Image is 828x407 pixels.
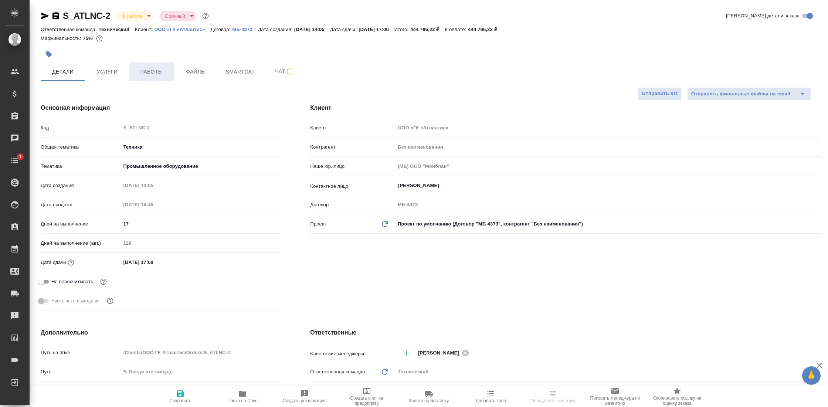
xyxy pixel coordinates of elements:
[163,13,187,19] button: Срочный
[726,12,800,20] span: [PERSON_NAME] детали заказа
[201,11,210,21] button: Доп статусы указывают на важность/срочность заказа
[395,199,820,210] input: Пустое поле
[41,163,121,170] p: Тематика
[121,257,185,268] input: ✎ Введи что-нибудь
[642,89,677,98] span: Отправить КП
[530,398,575,403] span: Определить тематику
[178,67,214,77] span: Файлы
[687,87,794,101] button: Отправить финальные файлы на email
[121,218,281,229] input: ✎ Введи что-нибудь
[51,297,100,305] span: Учитывать выходные
[336,386,398,407] button: Создать счет на предоплату
[691,90,790,98] span: Отправить финальные файлы на email
[223,67,258,77] span: Smartcat
[41,182,121,189] p: Дата создания
[41,35,83,41] p: Маржинальность:
[99,27,135,32] p: Технический
[310,350,395,357] p: Клиентские менеджеры
[476,398,506,403] span: Добавить Todo
[310,183,395,190] p: Контактное лицо
[283,398,327,403] span: Создать рекламацию
[45,67,81,77] span: Детали
[395,161,820,172] input: Пустое поле
[805,368,818,383] span: 🙏
[154,27,210,32] p: ООО «ГК «Атлантис»
[41,143,121,151] p: Общая тематика
[121,180,185,191] input: Пустое поле
[267,67,302,76] span: Чат
[418,349,464,357] span: [PERSON_NAME]
[41,328,281,337] h4: Дополнительно
[134,67,169,77] span: Работы
[310,201,395,208] p: Договор
[121,199,185,210] input: Пустое поле
[149,386,211,407] button: Сохранить
[310,104,820,112] h4: Клиент
[310,143,395,151] p: Контрагент
[51,278,93,285] span: Не пересчитывать
[121,385,281,397] div: ✎ Введи что-нибудь
[651,396,704,406] span: Скопировать ссылку на оценку заказа
[310,328,820,337] h4: Ответственные
[232,26,258,32] a: МБ-4373
[120,13,144,19] button: В работе
[2,151,28,170] a: 1
[310,220,326,228] p: Проект
[232,27,258,32] p: МБ-4373
[816,352,817,354] button: Open
[14,153,26,160] span: 1
[121,122,281,133] input: Пустое поле
[330,27,359,32] p: Дата сдачи:
[41,27,99,32] p: Ответственная команда:
[468,27,502,32] p: 444 796,22 ₽
[584,386,646,407] button: Призвать менеджера по развитию
[816,185,817,186] button: Open
[395,366,820,378] div: Технический
[310,163,395,170] p: Наше юр. лицо
[258,27,294,32] p: Дата создания:
[227,398,258,403] span: Папка на Drive
[41,124,121,132] p: Код
[51,11,60,20] button: Скопировать ссылку
[409,398,449,403] span: Заявка на доставку
[66,258,76,267] button: Если добавить услуги и заполнить их объемом, то дата рассчитается автоматически
[359,27,394,32] p: [DATE] 17:00
[285,67,294,76] svg: Подписаться
[41,220,121,228] p: Дней на выполнение
[445,27,468,32] p: К оплате:
[294,27,330,32] p: [DATE] 14:05
[395,218,820,230] div: Проект по умолчанию (Договор "МБ-4373", контрагент "Без наименования")
[310,368,365,376] p: Ответственная команда
[394,27,410,32] p: Итого:
[135,27,154,32] p: Клиент:
[687,87,811,101] div: split button
[460,386,522,407] button: Добавить Todo
[121,160,281,173] div: Промышленное оборудование
[395,142,820,152] input: Пустое поле
[41,46,57,62] button: Добавить тэг
[41,240,121,247] p: Дней на выполнение (авт.)
[310,124,395,132] p: Клиент
[89,67,125,77] span: Услуги
[63,11,110,21] a: S_ATLNC-2
[418,348,471,357] div: [PERSON_NAME]
[398,386,460,407] button: Заявка на доставку
[638,87,681,100] button: Отправить КП
[105,296,115,306] button: Выбери, если сб и вс нужно считать рабочими днями для выполнения заказа.
[522,386,584,407] button: Определить тематику
[41,11,50,20] button: Скопировать ссылку для ЯМессенджера
[211,27,233,32] p: Договор:
[41,201,121,208] p: Дата продажи
[121,238,281,248] input: Пустое поле
[116,11,153,21] div: В работе
[83,35,94,41] p: 75%
[154,26,210,32] a: ООО «ГК «Атлантис»
[41,349,121,356] p: Путь на drive
[121,366,281,377] input: ✎ Введи что-нибудь
[274,386,336,407] button: Создать рекламацию
[802,366,821,385] button: 🙏
[397,344,415,362] button: Добавить менеджера
[395,122,820,133] input: Пустое поле
[41,368,121,376] p: Путь
[211,386,274,407] button: Папка на Drive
